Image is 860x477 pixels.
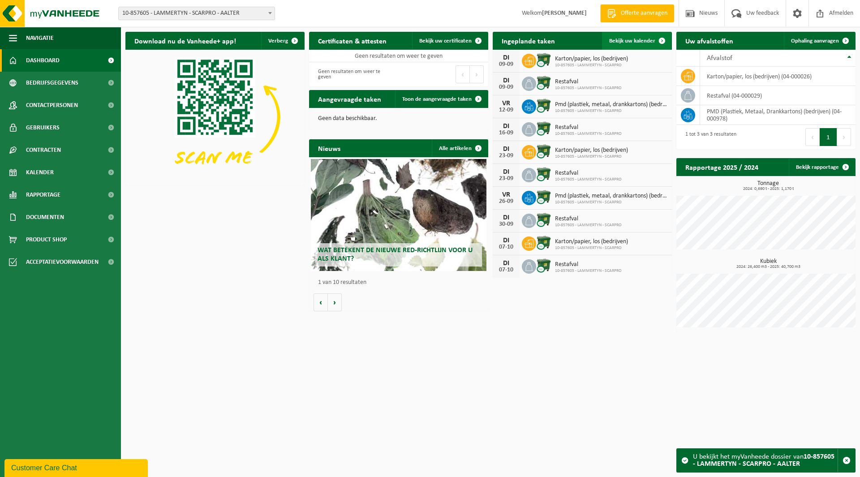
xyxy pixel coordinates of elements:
[497,267,515,273] div: 07-10
[26,116,60,139] span: Gebruikers
[555,131,622,137] span: 10-857605 - LAMMERTYN - SCARPRO
[493,32,564,49] h2: Ingeplande taken
[497,84,515,90] div: 09-09
[432,139,487,157] a: Alle artikelen
[555,261,622,268] span: Restafval
[555,86,622,91] span: 10-857605 - LAMMERTYN - SCARPRO
[681,265,856,269] span: 2024: 26,400 m3 - 2025: 40,700 m3
[497,244,515,250] div: 07-10
[555,238,628,245] span: Karton/papier, los (bedrijven)
[497,198,515,205] div: 26-09
[555,124,622,131] span: Restafval
[268,38,288,44] span: Verberg
[536,258,551,273] img: WB-1100-CU
[555,101,667,108] span: Pmd (plastiek, metaal, drankkartons) (bedrijven)
[555,56,628,63] span: Karton/papier, los (bedrijven)
[119,7,275,20] span: 10-857605 - LAMMERTYN - SCARPRO - AALTER
[536,235,551,250] img: WB-1100-CU
[309,50,488,62] td: Geen resultaten om weer te geven
[497,130,515,136] div: 16-09
[536,121,551,136] img: WB-1100-CU
[542,10,587,17] strong: [PERSON_NAME]
[536,52,551,68] img: WB-1100-CU
[328,293,342,311] button: Volgende
[555,63,628,68] span: 10-857605 - LAMMERTYN - SCARPRO
[497,107,515,113] div: 12-09
[536,98,551,113] img: WB-1100-CU
[676,32,742,49] h2: Uw afvalstoffen
[837,128,851,146] button: Next
[497,61,515,68] div: 09-09
[805,128,820,146] button: Previous
[681,180,856,191] h3: Tonnage
[314,293,328,311] button: Vorige
[26,206,64,228] span: Documenten
[261,32,304,50] button: Verberg
[314,64,394,84] div: Geen resultaten om weer te geven
[555,177,622,182] span: 10-857605 - LAMMERTYN - SCARPRO
[309,90,390,107] h2: Aangevraagde taken
[555,223,622,228] span: 10-857605 - LAMMERTYN - SCARPRO
[555,200,667,205] span: 10-857605 - LAMMERTYN - SCARPRO
[497,146,515,153] div: DI
[700,86,856,105] td: restafval (04-000029)
[125,50,305,184] img: Download de VHEPlus App
[555,170,622,177] span: Restafval
[412,32,487,50] a: Bekijk uw certificaten
[820,128,837,146] button: 1
[497,191,515,198] div: VR
[681,258,856,269] h3: Kubiek
[555,78,622,86] span: Restafval
[681,127,736,147] div: 1 tot 3 van 3 resultaten
[791,38,839,44] span: Ophaling aanvragen
[125,32,245,49] h2: Download nu de Vanheede+ app!
[681,187,856,191] span: 2024: 0,690 t - 2025: 1,170 t
[470,65,484,83] button: Next
[318,116,479,122] p: Geen data beschikbaar.
[555,268,622,274] span: 10-857605 - LAMMERTYN - SCARPRO
[555,154,628,159] span: 10-857605 - LAMMERTYN - SCARPRO
[26,251,99,273] span: Acceptatievoorwaarden
[26,27,54,49] span: Navigatie
[4,457,150,477] iframe: chat widget
[497,221,515,228] div: 30-09
[600,4,674,22] a: Offerte aanvragen
[26,161,54,184] span: Kalender
[619,9,670,18] span: Offerte aanvragen
[789,158,855,176] a: Bekijk rapportage
[26,72,78,94] span: Bedrijfsgegevens
[26,184,60,206] span: Rapportage
[555,245,628,251] span: 10-857605 - LAMMERTYN - SCARPRO
[497,260,515,267] div: DI
[26,94,78,116] span: Contactpersonen
[395,90,487,108] a: Toon de aangevraagde taken
[707,55,732,62] span: Afvalstof
[497,237,515,244] div: DI
[318,247,473,262] span: Wat betekent de nieuwe RED-richtlijn voor u als klant?
[497,54,515,61] div: DI
[555,215,622,223] span: Restafval
[497,153,515,159] div: 23-09
[700,67,856,86] td: karton/papier, los (bedrijven) (04-000026)
[536,212,551,228] img: WB-1100-CU
[26,228,67,251] span: Product Shop
[497,168,515,176] div: DI
[497,123,515,130] div: DI
[555,147,628,154] span: Karton/papier, los (bedrijven)
[26,139,61,161] span: Contracten
[693,449,838,472] div: U bekijkt het myVanheede dossier van
[784,32,855,50] a: Ophaling aanvragen
[497,77,515,84] div: DI
[536,189,551,205] img: WB-1100-CU
[497,100,515,107] div: VR
[311,159,486,271] a: Wat betekent de nieuwe RED-richtlijn voor u als klant?
[693,453,834,468] strong: 10-857605 - LAMMERTYN - SCARPRO - AALTER
[309,32,396,49] h2: Certificaten & attesten
[536,167,551,182] img: WB-1100-CU
[118,7,275,20] span: 10-857605 - LAMMERTYN - SCARPRO - AALTER
[536,75,551,90] img: WB-1100-CU
[555,193,667,200] span: Pmd (plastiek, metaal, drankkartons) (bedrijven)
[456,65,470,83] button: Previous
[318,279,484,286] p: 1 van 10 resultaten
